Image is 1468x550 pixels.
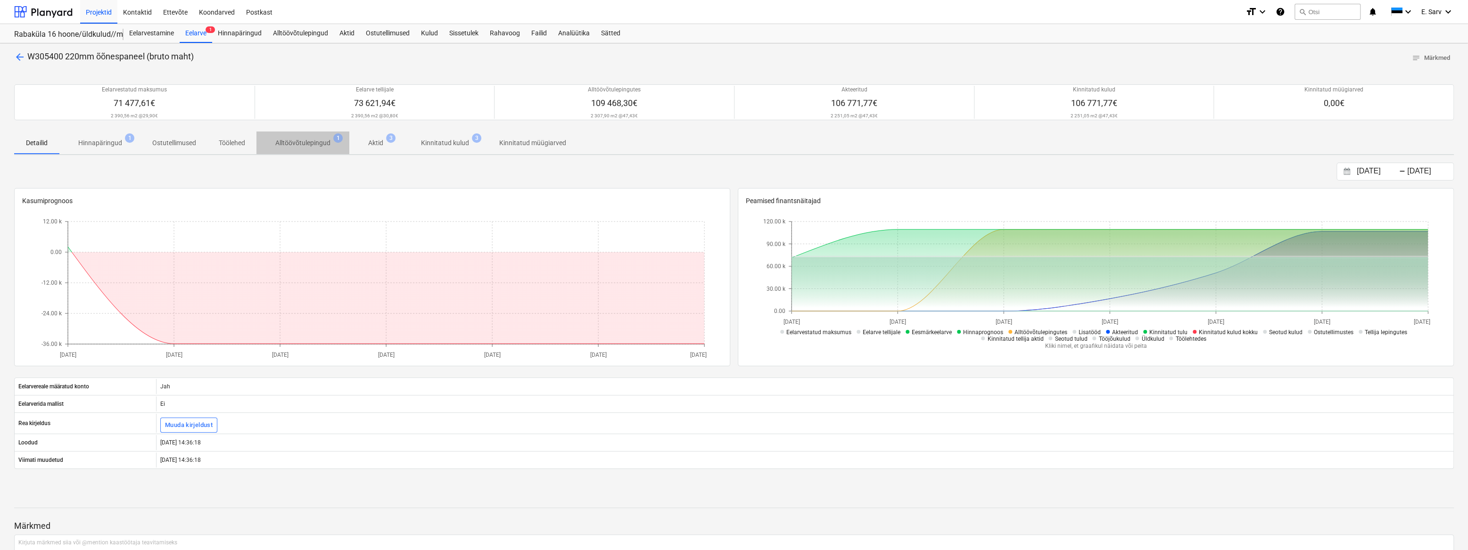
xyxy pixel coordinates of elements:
tspan: 0.00 [774,308,785,315]
tspan: [DATE] [378,352,395,358]
div: Hinnapäringud [212,24,267,43]
span: Hinnaprognoos [963,329,1003,336]
p: 2 251,05 m2 @ 47,43€ [1071,113,1118,119]
span: 109 468,30€ [591,98,637,108]
p: Eelarvereale määratud konto [18,383,89,391]
span: 0,00€ [1323,98,1344,108]
p: Alltöövõtulepingud [275,138,330,148]
div: Rabaküla 16 hoone/üldkulud//maatööd (2101952//2101953) [14,30,112,40]
tspan: 90.00 k [767,241,786,247]
div: Jah [156,379,1453,394]
button: Märkmed [1408,51,1454,66]
span: arrow_back [14,51,25,63]
span: Tellija lepingutes [1365,329,1407,336]
p: Ostutellimused [152,138,196,148]
i: Abikeskus [1276,6,1285,17]
div: [DATE] 14:36:18 [156,452,1453,468]
p: 2 251,05 m2 @ 47,43€ [831,113,878,119]
span: Kinnitatud tellija aktid [987,336,1043,342]
p: Töölehed [219,138,245,148]
span: W305400 220mm õõnespaneel (bruto maht) [27,51,194,61]
a: Aktid [334,24,360,43]
p: 2 390,56 m2 @ 30,80€ [351,113,398,119]
p: Detailid [25,138,48,148]
p: Eelarve tellijale [356,86,394,94]
span: 73 621,94€ [354,98,396,108]
p: Akteeritud [841,86,867,94]
span: Eesmärkeelarve [912,329,952,336]
p: Loodud [18,439,38,447]
span: 1 [333,133,343,143]
p: Kinnitatud müügiarved [1304,86,1363,94]
tspan: -24.00 k [41,311,62,317]
iframe: Chat Widget [1421,505,1468,550]
tspan: [DATE] [890,319,906,325]
a: Sissetulek [444,24,484,43]
span: search [1299,8,1306,16]
tspan: 30.00 k [767,286,786,292]
p: Märkmed [14,520,1454,532]
tspan: [DATE] [272,352,289,358]
div: Alltöövõtulepingud [267,24,334,43]
span: Töölehtedes [1175,336,1206,342]
div: - [1399,169,1405,174]
a: Sätted [595,24,626,43]
tspan: 0.00 [50,249,62,256]
tspan: -12.00 k [41,280,62,287]
tspan: [DATE] [1208,319,1224,325]
tspan: [DATE] [1414,319,1430,325]
span: Kinnitatud tulu [1149,329,1188,336]
a: Analüütika [553,24,595,43]
span: Üldkulud [1141,336,1164,342]
span: 106 771,77€ [1071,98,1117,108]
tspan: [DATE] [783,319,800,325]
span: Alltöövõtulepingutes [1014,329,1067,336]
span: Seotud tulud [1055,336,1087,342]
p: Eelarverida mallist [18,400,64,408]
p: Kasumiprognoos [22,196,722,206]
i: keyboard_arrow_down [1402,6,1414,17]
div: Ei [156,396,1453,411]
span: 71 477,61€ [114,98,155,108]
tspan: [DATE] [166,352,182,358]
span: 106 771,77€ [831,98,877,108]
a: Eelarve1 [180,24,212,43]
i: keyboard_arrow_down [1443,6,1454,17]
tspan: [DATE] [690,352,707,358]
span: 3 [472,133,481,143]
span: Eelarvestatud maksumus [786,329,851,336]
p: Rea kirjeldus [18,419,50,427]
tspan: [DATE] [1102,319,1118,325]
div: Eelarve [180,24,212,43]
tspan: -36.00 k [41,341,62,348]
a: Kulud [415,24,444,43]
tspan: 12.00 k [43,219,62,225]
p: Alltöövõtulepingutes [588,86,641,94]
a: Failid [526,24,553,43]
div: Muuda kirjeldust [165,420,213,431]
p: Aktid [368,138,383,148]
button: Interact with the calendar and add the check-in date for your trip. [1339,166,1355,177]
span: Lisatööd [1079,329,1101,336]
span: Märkmed [1412,53,1450,64]
button: Otsi [1295,4,1361,20]
span: Kinnitatud kulud kokku [1199,329,1258,336]
tspan: [DATE] [1314,319,1330,325]
p: Viimati muudetud [18,456,63,464]
span: 3 [386,133,396,143]
p: 2 390,56 m2 @ 29,90€ [111,113,158,119]
span: Tööjõukulud [1098,336,1130,342]
a: Ostutellimused [360,24,415,43]
span: E. Sarv [1421,8,1442,16]
p: Kinnitatud kulud [1073,86,1115,94]
div: Eelarvestamine [124,24,180,43]
a: Rahavoog [484,24,526,43]
i: format_size [1245,6,1257,17]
